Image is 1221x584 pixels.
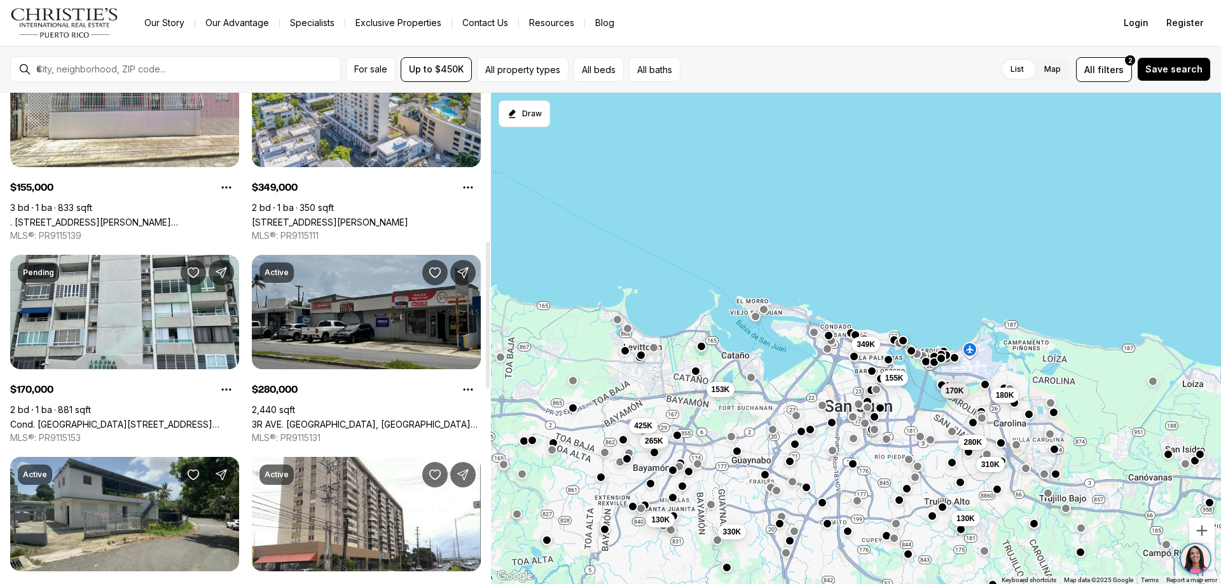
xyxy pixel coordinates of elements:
a: Specialists [280,14,345,32]
span: 153K [712,384,730,395]
label: List [1000,58,1034,81]
button: For sale [346,57,396,82]
a: 3R AVE. CAMPO RICO, SAN JUAN PR, 00924 [252,419,481,430]
button: Save Property: Local C-2 PR190 [422,462,448,487]
span: 130K [651,515,670,525]
button: Allfilters2 [1076,57,1132,82]
a: Blog [585,14,624,32]
span: 2 [1128,55,1133,65]
button: Zoom in [1189,518,1215,543]
a: Resources [519,14,584,32]
button: Start drawing [499,100,550,127]
button: Save Property: BARRIADA GONZALEZ II LAS CUEVAS #6 [181,462,206,487]
p: Active [265,470,289,480]
p: Pending [23,268,54,278]
span: filters [1098,63,1124,76]
button: 330K [718,524,747,540]
button: 130K [646,512,675,527]
button: 170K [941,383,969,398]
span: Register [1166,18,1203,28]
button: All beds [574,57,624,82]
span: Map data ©2025 Google [1064,576,1133,583]
a: 110 CALLE DEL PARQUE #9J, SAN JUAN PR, 00911 [252,217,408,227]
span: All [1084,63,1095,76]
span: 330K [723,527,742,537]
a: . 624 CALLE BUENOS AIRES, BO OBRERO, SAN JUAN PR, 00915 [10,217,239,227]
button: Share Property [209,462,234,487]
button: Login [1116,10,1156,36]
button: Register [1159,10,1211,36]
label: Map [1034,58,1071,81]
p: Active [23,470,47,480]
button: 180K [991,388,1019,403]
button: Property options [214,377,239,402]
span: 170K [946,386,964,396]
a: Report a map error [1166,576,1217,583]
button: 425K [629,418,658,433]
button: 130K [951,511,980,526]
button: Share Property [450,260,476,285]
button: 349K [852,337,880,352]
span: 349K [857,339,875,350]
button: 155K [880,370,909,386]
p: Active [265,268,289,278]
span: 130K [956,513,975,524]
button: Up to $450K [401,57,472,82]
span: 310K [981,459,1000,470]
button: All baths [629,57,680,82]
button: Save search [1137,57,1211,81]
a: Cond. Laguna Gardens 2 AVE. LAGUNA #8E, CAROLINA PR, 00979 [10,419,239,430]
button: 153K [707,382,735,397]
span: 265K [645,436,663,446]
button: Property options [214,175,239,200]
button: Contact Us [452,14,518,32]
span: Save search [1145,64,1203,74]
button: Property options [455,377,481,402]
img: logo [10,8,119,38]
a: Our Story [134,14,195,32]
button: Share Property [450,462,476,487]
img: be3d4b55-7850-4bcb-9297-a2f9cd376e78.png [8,8,37,37]
button: 265K [640,433,668,449]
button: 280K [958,435,987,450]
button: All property types [477,57,569,82]
span: 155K [885,373,904,383]
span: Up to $450K [409,64,464,74]
button: 310K [976,457,1005,472]
button: Save Property: 3R AVE. CAMPO RICO [422,260,448,285]
span: 425K [634,421,652,431]
button: Share Property [209,260,234,285]
a: Terms [1141,576,1159,583]
span: 180K [996,390,1014,400]
button: Save Property: Cond. Laguna Gardens 2 AVE. LAGUNA #8E [181,260,206,285]
button: Property options [455,175,481,200]
a: Our Advantage [195,14,279,32]
a: Exclusive Properties [345,14,452,32]
span: For sale [354,64,387,74]
span: 280K [963,437,982,447]
span: Login [1124,18,1149,28]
